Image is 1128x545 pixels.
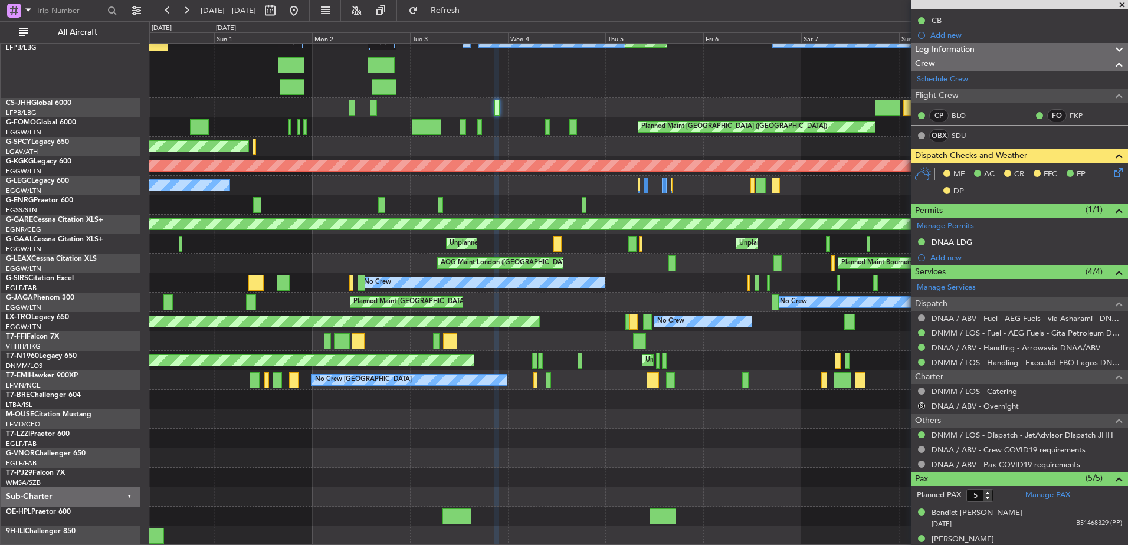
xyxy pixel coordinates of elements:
span: Crew [915,57,935,71]
a: DNAA / ABV - Fuel - AEG Fuels - via Asharami - DNAA / ABV [932,313,1122,323]
a: FKP [1070,110,1096,121]
span: G-KGKG [6,158,34,165]
span: Flight Crew [915,89,959,103]
a: SDU [952,130,978,141]
span: G-SIRS [6,275,28,282]
a: T7-EMIHawker 900XP [6,372,78,379]
span: T7-FFI [6,333,27,340]
span: G-ENRG [6,197,34,204]
a: G-ENRGPraetor 600 [6,197,73,204]
div: Fri 6 [703,32,801,43]
div: No Crew [364,274,391,291]
a: G-KGKGLegacy 600 [6,158,71,165]
a: DNAA / ABV - Overnight [932,401,1019,411]
a: EGGW/LTN [6,186,41,195]
a: G-LEAXCessna Citation XLS [6,255,97,262]
a: T7-N1960Legacy 650 [6,353,77,360]
a: WMSA/SZB [6,478,41,487]
span: [DATE] - [DATE] [201,5,256,16]
a: EGLF/FAB [6,459,37,468]
a: DNMM / LOS - Handling - ExecuJet FBO Lagos DNMM / LOS [932,357,1122,367]
a: EGGW/LTN [6,264,41,273]
button: All Aircraft [13,23,128,42]
span: (1/1) [1086,203,1103,216]
a: VHHH/HKG [6,342,41,351]
span: G-FOMO [6,119,36,126]
a: CS-JHHGlobal 6000 [6,100,71,107]
span: Refresh [421,6,470,15]
a: T7-BREChallenger 604 [6,392,81,399]
a: Manage Permits [917,221,974,232]
div: No Crew [657,313,684,330]
a: LFPB/LBG [6,43,37,52]
div: Add new [930,252,1122,262]
div: CB [932,15,942,25]
span: G-GAAL [6,236,33,243]
span: Charter [915,370,943,384]
a: DNMM / LOS - Catering [932,386,1017,396]
span: G-GARE [6,216,33,224]
a: EGGW/LTN [6,323,41,331]
span: T7-N1960 [6,353,39,360]
a: DNAA / ABV - Handling - Arrowavia DNAA/ABV [932,343,1100,353]
span: (4/4) [1086,265,1103,278]
a: EGLF/FAB [6,439,37,448]
span: B51468329 (PP) [1076,518,1122,528]
div: [DATE] [216,24,236,34]
div: Unplanned Maint [GEOGRAPHIC_DATA] ([GEOGRAPHIC_DATA]) [450,235,644,252]
span: CS-JHH [6,100,31,107]
a: EGLF/FAB [6,284,37,293]
div: AOG Maint London ([GEOGRAPHIC_DATA]) [441,254,573,272]
div: OBX [929,129,949,142]
div: FO [1047,109,1067,122]
div: Unplanned Maint [GEOGRAPHIC_DATA] ([GEOGRAPHIC_DATA]) [739,235,933,252]
a: EGGW/LTN [6,245,41,254]
a: M-OUSECitation Mustang [6,411,91,418]
span: T7-PJ29 [6,470,32,477]
div: Tue 3 [410,32,508,43]
span: G-JAGA [6,294,33,301]
a: LTBA/ISL [6,400,32,409]
a: G-GAALCessna Citation XLS+ [6,236,103,243]
span: MF [953,169,965,180]
span: 9H-ILI [6,528,25,535]
div: Bendict [PERSON_NAME] [932,507,1022,519]
div: Add new [930,30,1122,40]
div: No Crew [780,293,807,311]
div: Sat 7 [801,32,899,43]
a: T7-LZZIPraetor 600 [6,431,70,438]
a: DNMM / LOS - Dispatch - JetAdvisor Dispatch JHH [932,430,1113,440]
a: G-JAGAPhenom 300 [6,294,74,301]
a: Manage PAX [1025,490,1070,501]
a: G-FOMOGlobal 6000 [6,119,76,126]
a: Schedule Crew [917,74,968,86]
div: Sat 31 [116,32,214,43]
div: Planned Maint [GEOGRAPHIC_DATA] ([GEOGRAPHIC_DATA]) [641,118,827,136]
div: Wed 4 [508,32,606,43]
a: T7-FFIFalcon 7X [6,333,59,340]
div: Mon 2 [312,32,410,43]
span: Pax [915,472,928,486]
span: G-LEGC [6,178,31,185]
span: [DATE] [932,520,952,528]
span: All Aircraft [31,28,124,37]
span: M-OUSE [6,411,34,418]
a: 9H-ILIChallenger 850 [6,528,76,535]
a: EGNR/CEG [6,225,41,234]
a: Manage Services [917,282,976,294]
span: Leg Information [915,43,975,57]
span: Dispatch Checks and Weather [915,149,1027,163]
a: EGGW/LTN [6,128,41,137]
span: AC [984,169,995,180]
span: LX-TRO [6,314,31,321]
label: Planned PAX [917,490,961,501]
div: Unplanned Maint Lagos ([GEOGRAPHIC_DATA][PERSON_NAME]) [645,352,844,369]
button: Refresh [403,1,474,20]
div: Planned Maint [GEOGRAPHIC_DATA] ([GEOGRAPHIC_DATA]) [353,293,539,311]
span: CR [1014,169,1024,180]
span: T7-BRE [6,392,30,399]
a: G-GARECessna Citation XLS+ [6,216,103,224]
span: OE-HPL [6,508,31,516]
a: LGAV/ATH [6,147,38,156]
a: G-VNORChallenger 650 [6,450,86,457]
